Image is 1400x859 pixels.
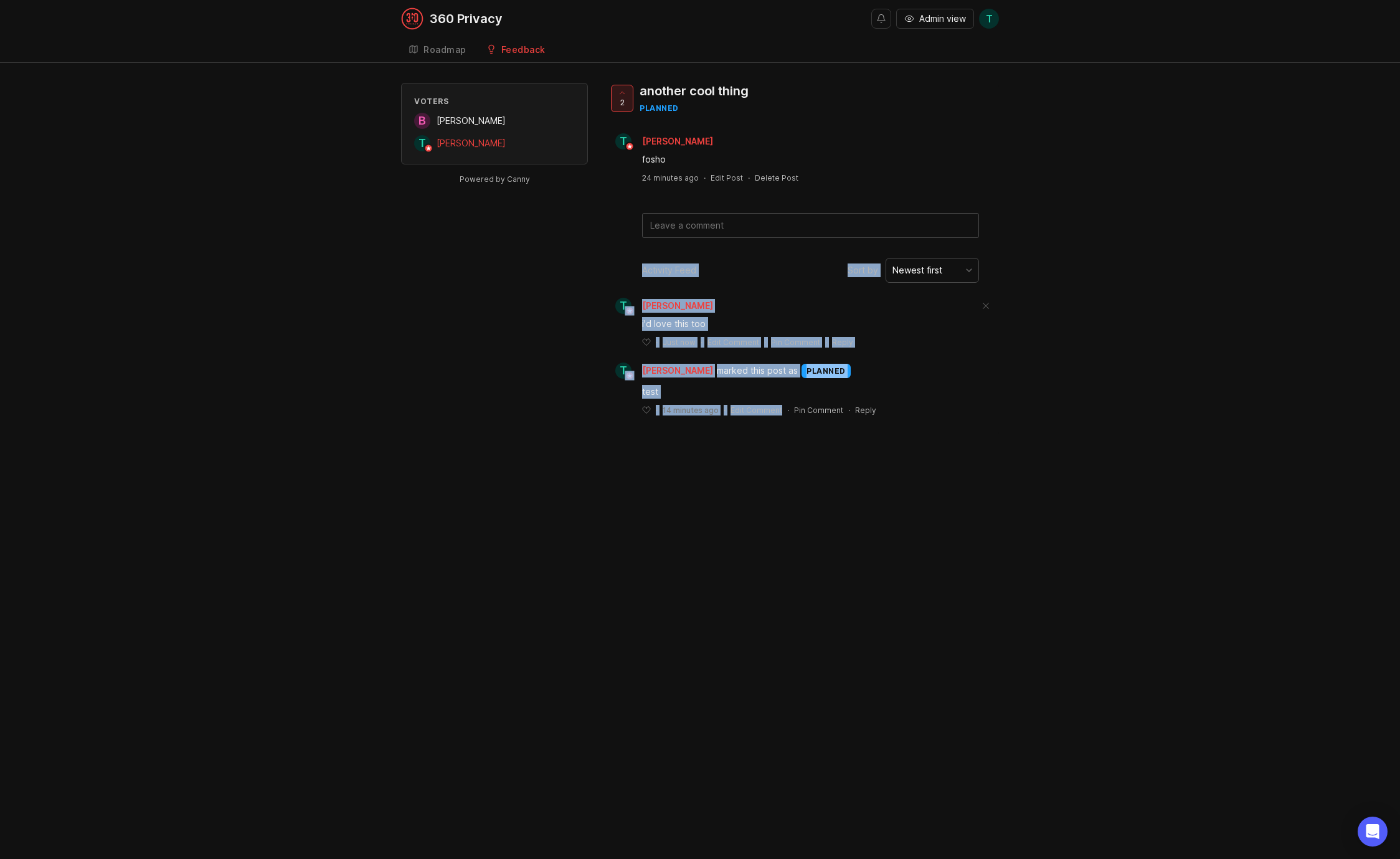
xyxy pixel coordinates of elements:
[423,45,466,54] div: Roadmap
[848,263,878,277] span: Sort by
[625,371,635,381] img: member badge
[717,364,798,377] span: marked this post as
[825,337,827,348] div: ·
[401,37,474,63] a: Roadmap
[479,37,553,63] a: Feedback
[642,173,699,183] a: 24 minutes ago
[979,9,999,29] button: T
[642,364,713,377] span: [PERSON_NAME]
[663,405,719,415] span: 14 minutes ago
[642,153,979,166] div: fosho
[656,405,658,415] div: ·
[848,405,850,415] div: ·
[832,337,853,348] div: Reply
[642,300,713,311] span: [PERSON_NAME]
[871,9,891,29] button: Notifications
[611,85,633,112] button: 2
[424,144,433,153] img: member badge
[608,133,723,149] a: T[PERSON_NAME]
[615,363,631,379] div: T
[855,405,876,415] div: Reply
[414,113,506,129] a: B[PERSON_NAME]
[919,12,966,25] span: Admin view
[414,96,575,107] div: Voters
[794,405,843,415] div: Pin Comment
[707,337,759,348] div: Edit Comment
[1358,817,1388,847] div: Open Intercom Messenger
[755,173,798,183] div: Delete Post
[724,405,726,415] div: ·
[771,337,820,348] div: Pin Comment
[430,12,503,25] div: 360 Privacy
[802,364,851,378] div: planned
[663,337,696,348] span: Just now
[764,337,766,348] div: ·
[615,133,631,149] div: T
[642,263,696,277] div: Activity Feed
[642,317,979,331] div: i'd love this too
[414,135,430,151] div: T
[608,298,713,314] a: T[PERSON_NAME]
[892,263,942,277] div: Newest first
[608,363,717,379] a: T[PERSON_NAME]
[704,173,706,183] div: ·
[437,115,506,126] span: [PERSON_NAME]
[731,405,782,415] div: Edit Comment
[642,136,713,146] span: [PERSON_NAME]
[625,142,635,151] img: member badge
[642,385,979,399] div: test
[656,337,658,348] div: ·
[625,306,635,316] img: member badge
[414,113,430,129] div: B
[615,298,631,314] div: T
[986,11,993,26] span: T
[748,173,750,183] div: ·
[414,135,506,151] a: T[PERSON_NAME]
[401,7,423,30] img: 360 Privacy logo
[701,337,702,348] div: ·
[896,9,974,29] button: Admin view
[787,405,789,415] div: ·
[640,82,749,100] div: another cool thing
[640,103,749,113] div: planned
[501,45,546,54] div: Feedback
[458,172,532,186] a: Powered by Canny
[711,173,743,183] div: Edit Post
[437,138,506,148] span: [PERSON_NAME]
[620,97,625,108] span: 2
